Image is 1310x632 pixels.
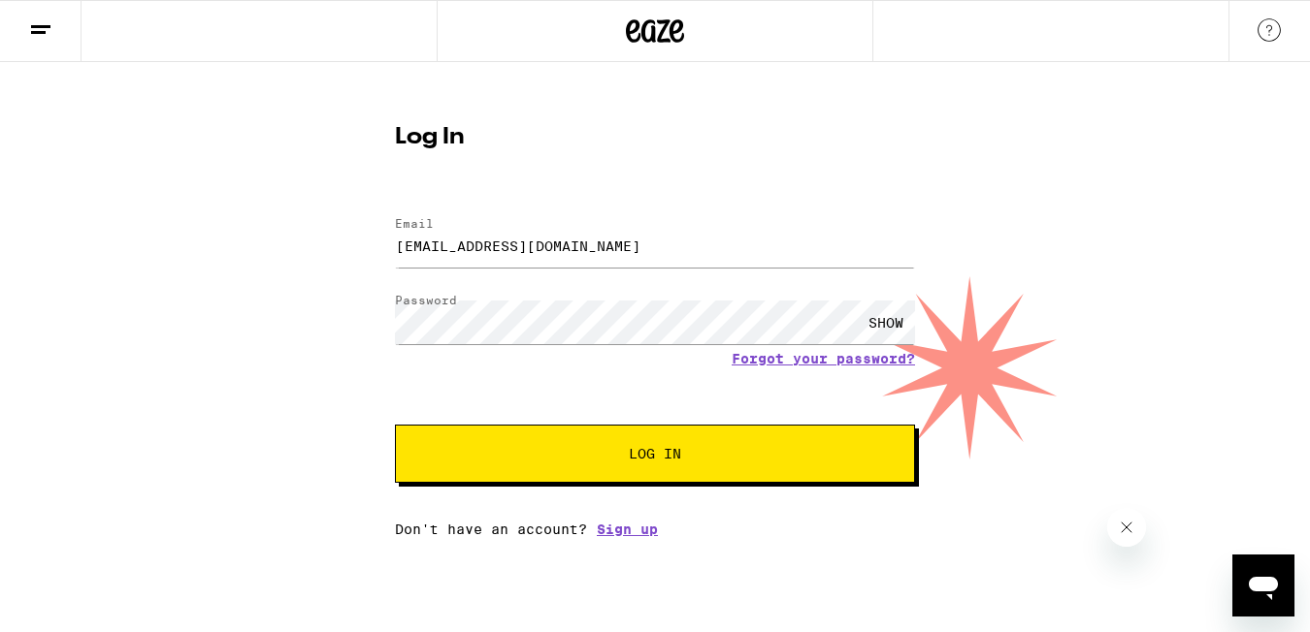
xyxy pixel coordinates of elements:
[857,300,915,344] div: SHOW
[395,126,915,149] h1: Log In
[395,294,457,306] label: Password
[395,224,915,268] input: Email
[395,217,434,230] label: Email
[597,521,658,537] a: Sign up
[732,351,915,366] a: Forgot your password?
[629,447,681,460] span: Log In
[12,14,140,29] span: Hi. Need any help?
[1107,508,1146,547] iframe: Close message
[395,425,915,483] button: Log In
[1232,554,1294,616] iframe: Button to launch messaging window
[395,521,915,537] div: Don't have an account?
